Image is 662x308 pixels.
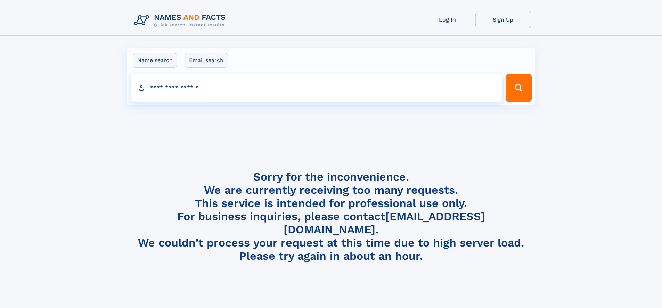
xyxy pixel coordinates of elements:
[284,210,485,236] a: [EMAIL_ADDRESS][DOMAIN_NAME]
[131,74,503,102] input: search input
[420,11,475,28] a: Log In
[131,170,531,263] h4: Sorry for the inconvenience. We are currently receiving too many requests. This service is intend...
[185,53,228,68] label: Email search
[506,74,531,102] button: Search Button
[133,53,177,68] label: Name search
[475,11,531,28] a: Sign Up
[131,11,231,30] img: Logo Names and Facts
